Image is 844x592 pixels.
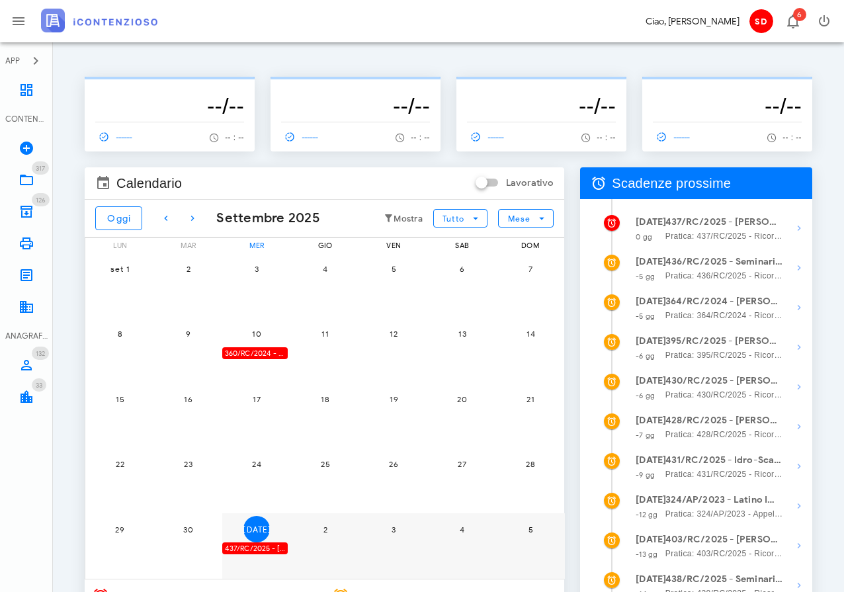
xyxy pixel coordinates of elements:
[427,238,496,253] div: sab
[312,459,339,469] span: 25
[745,5,777,37] button: SD
[32,347,49,360] span: Distintivo
[449,386,476,412] button: 20
[380,394,407,404] span: 19
[36,164,45,173] span: 317
[653,131,691,143] span: ------
[665,269,783,282] span: Pratica: 436/RC/2025 - Ricorso contro Comune Di Noto, Agenzia delle Entrate Riscossione
[243,329,270,339] span: 10
[449,394,476,404] span: 20
[636,431,655,440] small: -7 gg
[5,330,48,342] div: ANAGRAFICA
[665,388,783,402] span: Pratica: 430/RC/2025 - Ricorso contro Agenzia Delle Entrate D. P. Di [GEOGRAPHIC_DATA], Agenzia D...
[281,131,319,143] span: ------
[517,329,544,339] span: 14
[175,525,202,534] span: 30
[636,351,655,360] small: -6 gg
[312,255,339,282] button: 4
[449,255,476,282] button: 6
[665,532,783,547] strong: 403/RC/2025 - [PERSON_NAME]si in Udienza
[786,493,812,519] button: Mostra dettagli
[442,214,464,224] span: Tutto
[106,394,133,404] span: 15
[243,451,270,478] button: 24
[636,415,666,426] strong: [DATE]
[242,525,271,534] span: [DATE]
[380,386,407,412] button: 19
[665,215,783,230] strong: 437/RC/2025 - [PERSON_NAME] - Inviare Ricorso
[312,451,339,478] button: 25
[206,208,320,228] div: Settembre 2025
[665,374,783,388] strong: 430/RC/2025 - [PERSON_NAME] - Presentarsi in Udienza
[449,459,476,469] span: 27
[498,209,554,228] button: Mese
[243,321,270,347] button: 10
[175,459,202,469] span: 23
[636,454,666,466] strong: [DATE]
[222,542,288,555] div: 437/RC/2025 - [PERSON_NAME] - Inviare Ricorso
[517,394,544,404] span: 21
[665,453,783,468] strong: 431/RC/2025 - Idro-Scalf di [PERSON_NAME] e C. Snc - Invio Memorie per Udienza
[506,177,554,190] label: Lavorativo
[106,451,133,478] button: 22
[636,550,657,559] small: -13 gg
[312,525,339,534] span: 2
[665,294,783,309] strong: 364/RC/2024 - [PERSON_NAME] - Invio Memorie per Udienza
[106,525,133,534] span: 29
[106,255,133,282] button: set 1
[636,470,655,480] small: -9 gg
[380,329,407,339] span: 12
[380,459,407,469] span: 26
[636,375,666,386] strong: [DATE]
[749,9,773,33] span: SD
[496,238,565,253] div: dom
[36,196,46,204] span: 126
[636,232,652,241] small: 0 gg
[312,386,339,412] button: 18
[433,209,487,228] button: Tutto
[106,516,133,542] button: 29
[665,493,783,507] strong: 324/AP/2023 - Latino Impianti Snc - Presentarsi in Udienza
[106,321,133,347] button: 8
[665,468,783,481] span: Pratica: 431/RC/2025 - Ricorso contro Agenzia Entrate Riscossione (Udienza)
[517,264,544,274] span: 7
[517,321,544,347] button: 14
[786,255,812,281] button: Mostra dettagli
[225,133,244,142] span: -- : --
[380,451,407,478] button: 26
[636,510,657,519] small: -12 gg
[517,516,544,542] button: 5
[646,15,739,28] div: Ciao, [PERSON_NAME]
[507,214,530,224] span: Mese
[449,321,476,347] button: 13
[380,525,407,534] span: 3
[653,82,802,93] p: --------------
[312,394,339,404] span: 18
[612,173,731,194] span: Scadenze prossime
[243,516,270,542] button: [DATE]
[106,386,133,412] button: 15
[636,272,655,281] small: -5 gg
[175,394,202,404] span: 16
[636,312,655,321] small: -5 gg
[786,334,812,360] button: Mostra dettagli
[786,374,812,400] button: Mostra dettagli
[449,516,476,542] button: 4
[175,516,202,542] button: 30
[222,238,291,253] div: mer
[665,547,783,560] span: Pratica: 403/RC/2025 - Ricorso contro Agenzia Delle Entrate D. P. Di [GEOGRAPHIC_DATA], Agenzia D...
[636,296,666,307] strong: [DATE]
[665,334,783,349] strong: 395/RC/2025 - [PERSON_NAME] - Presentarsi in Udienza
[636,335,666,347] strong: [DATE]
[449,264,476,274] span: 6
[517,386,544,412] button: 21
[95,93,244,119] h3: --/--
[786,532,812,559] button: Mostra dettagli
[394,214,423,224] small: Mostra
[636,391,655,400] small: -6 gg
[380,516,407,542] button: 3
[116,173,182,194] span: Calendario
[106,459,133,469] span: 22
[281,82,430,93] p: --------------
[106,329,133,339] span: 8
